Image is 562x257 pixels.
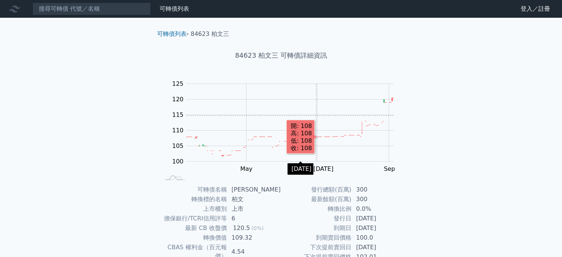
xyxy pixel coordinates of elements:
[172,142,184,149] tspan: 105
[151,50,411,61] h1: 84623 柏文三 可轉債詳細資訊
[352,223,402,233] td: [DATE]
[352,214,402,223] td: [DATE]
[352,185,402,195] td: 300
[172,158,184,165] tspan: 100
[172,111,184,118] tspan: 115
[172,96,184,103] tspan: 120
[172,127,184,134] tspan: 110
[313,165,333,172] tspan: [DATE]
[157,30,187,37] a: 可轉債列表
[281,223,352,233] td: 到期日
[281,233,352,243] td: 到期賣回價格
[172,80,184,87] tspan: 125
[281,243,352,252] td: 下次提前賣回日
[160,195,227,204] td: 轉換標的名稱
[160,214,227,223] td: 擔保銀行/TCRI信用評等
[352,195,402,204] td: 300
[33,3,151,15] input: 搜尋可轉債 代號／名稱
[160,5,189,12] a: 可轉債列表
[515,3,556,15] a: 登入／註冊
[352,243,402,252] td: [DATE]
[227,185,281,195] td: [PERSON_NAME]
[352,233,402,243] td: 100.0
[191,30,229,38] li: 84623 柏文三
[281,185,352,195] td: 發行總額(百萬)
[384,165,395,172] tspan: Sep
[227,233,281,243] td: 109.32
[160,185,227,195] td: 可轉債名稱
[160,223,227,233] td: 最新 CB 收盤價
[160,233,227,243] td: 轉換價值
[281,204,352,214] td: 轉換比例
[232,224,252,233] div: 120.5
[352,204,402,214] td: 0.0%
[227,195,281,204] td: 柏文
[157,30,189,38] li: ›
[281,214,352,223] td: 發行日
[281,195,352,204] td: 最新餘額(百萬)
[168,80,405,172] g: Chart
[251,225,263,231] span: (0%)
[240,165,252,172] tspan: May
[227,204,281,214] td: 上市
[227,214,281,223] td: 6
[160,204,227,214] td: 上市櫃別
